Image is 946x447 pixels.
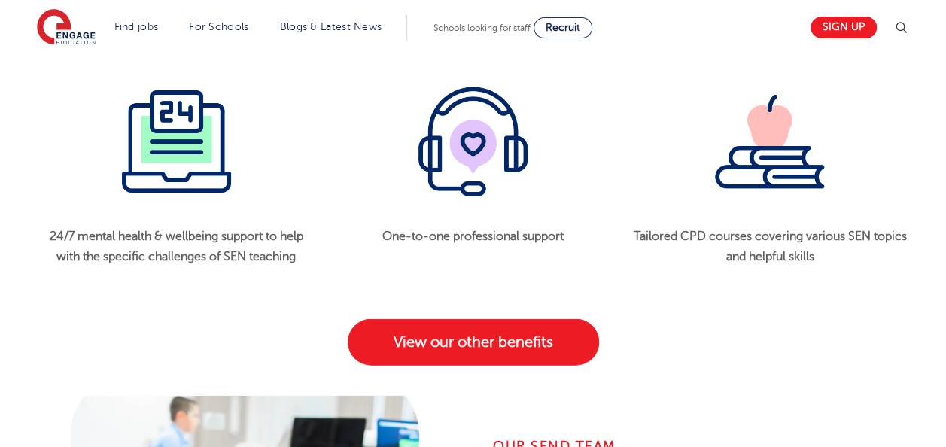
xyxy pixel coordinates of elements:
[433,23,531,33] span: Schools looking for staff
[534,17,592,38] a: Recruit
[348,319,599,366] a: View our other benefits
[50,230,303,263] strong: 24/7 mental health & wellbeing support to help with the specific challenges of SEN teaching
[114,21,159,32] a: Find jobs
[189,21,248,32] a: For Schools
[633,230,906,263] strong: Tailored CPD courses covering various SEN topics and helpful skills
[811,17,877,38] a: Sign up
[280,21,382,32] a: Blogs & Latest News
[37,9,96,47] img: Engage Education
[546,22,580,33] span: Recruit
[382,230,564,243] strong: One-to-one professional support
